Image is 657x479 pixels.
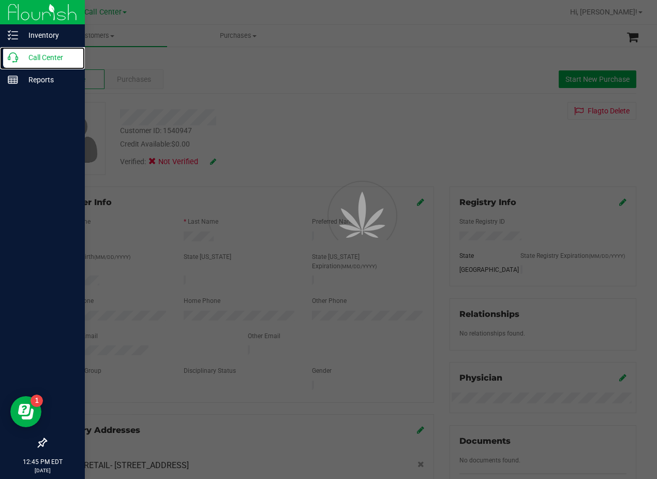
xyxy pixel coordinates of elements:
p: Reports [18,74,80,86]
inline-svg: Reports [8,75,18,85]
p: Inventory [18,29,80,41]
inline-svg: Inventory [8,30,18,40]
p: [DATE] [5,467,80,474]
inline-svg: Call Center [8,52,18,63]
iframe: Resource center unread badge [31,395,43,407]
p: Call Center [18,51,80,64]
p: 12:45 PM EDT [5,457,80,467]
iframe: Resource center [10,396,41,427]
